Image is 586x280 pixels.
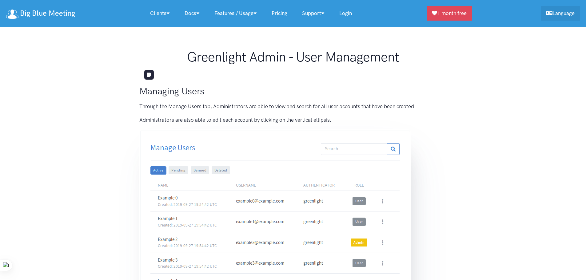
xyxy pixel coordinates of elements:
[295,7,332,20] a: Support
[6,7,75,20] a: Big Blue Meeting
[139,116,447,124] p: Administrators are also able to edit each account by clicking on the vertical ellipsis.
[6,10,18,19] img: logo
[139,49,447,65] h1: Greenlight Admin - User Management
[264,7,295,20] a: Pricing
[177,7,207,20] a: Docs
[541,6,580,21] a: Language
[143,7,177,20] a: Clients
[139,102,447,111] p: Through the Manage Users tab, Administrators are able to view and search for all user accounts th...
[427,6,472,21] a: 1 month free
[332,7,359,20] a: Login
[207,7,264,20] a: Features / Usage
[139,85,447,98] h2: Managing Users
